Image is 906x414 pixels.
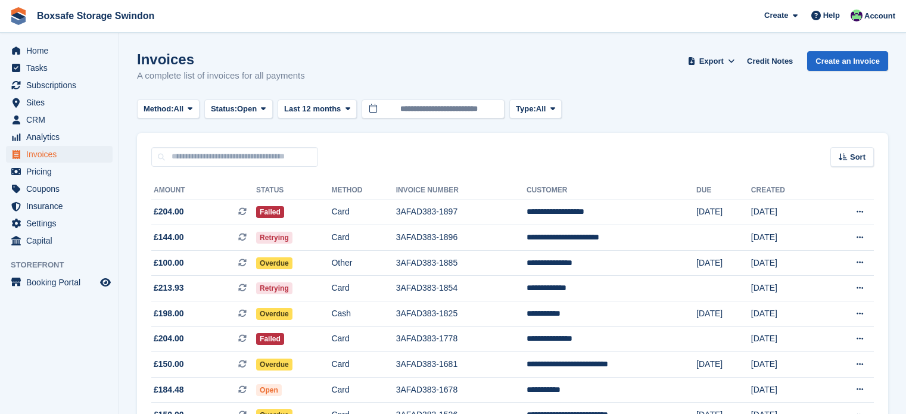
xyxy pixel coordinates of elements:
button: Status: Open [204,99,273,119]
span: CRM [26,111,98,128]
span: Overdue [256,308,292,320]
a: menu [6,180,113,197]
th: Method [331,181,396,200]
th: Amount [151,181,256,200]
span: Create [764,10,788,21]
td: [DATE] [751,200,822,225]
td: [DATE] [751,276,822,301]
a: menu [6,111,113,128]
td: [DATE] [696,352,751,378]
a: menu [6,163,113,180]
th: Due [696,181,751,200]
span: Analytics [26,129,98,145]
td: [DATE] [751,377,822,403]
p: A complete list of invoices for all payments [137,69,305,83]
span: Coupons [26,180,98,197]
span: Settings [26,215,98,232]
td: Card [331,326,396,352]
a: menu [6,129,113,145]
span: Invoices [26,146,98,163]
button: Last 12 months [278,99,357,119]
td: [DATE] [751,225,822,251]
span: £204.00 [154,206,184,218]
img: stora-icon-8386f47178a22dfd0bd8f6a31ec36ba5ce8667c1dd55bd0f319d3a0aa187defe.svg [10,7,27,25]
span: Capital [26,232,98,249]
span: Pricing [26,163,98,180]
td: [DATE] [751,352,822,378]
span: Booking Portal [26,274,98,291]
span: All [174,103,184,115]
a: menu [6,94,113,111]
td: 3AFAD383-1896 [396,225,527,251]
span: Export [699,55,724,67]
span: Home [26,42,98,59]
th: Customer [527,181,696,200]
span: Overdue [256,257,292,269]
td: Card [331,276,396,301]
td: Other [331,250,396,276]
td: Cash [331,301,396,327]
td: 3AFAD383-1885 [396,250,527,276]
a: menu [6,274,113,291]
td: Card [331,352,396,378]
td: [DATE] [696,200,751,225]
span: £204.00 [154,332,184,345]
a: menu [6,232,113,249]
a: Create an Invoice [807,51,888,71]
td: Card [331,200,396,225]
span: Help [823,10,840,21]
td: 3AFAD383-1897 [396,200,527,225]
span: Sites [26,94,98,111]
span: £213.93 [154,282,184,294]
button: Export [685,51,737,71]
a: menu [6,42,113,59]
th: Status [256,181,331,200]
td: Card [331,225,396,251]
th: Invoice Number [396,181,527,200]
a: menu [6,146,113,163]
button: Type: All [509,99,562,119]
span: Sort [850,151,865,163]
span: Retrying [256,232,292,244]
td: Card [331,377,396,403]
span: Failed [256,206,284,218]
td: [DATE] [696,250,751,276]
a: menu [6,215,113,232]
span: Open [256,384,282,396]
th: Created [751,181,822,200]
a: menu [6,60,113,76]
span: £100.00 [154,257,184,269]
a: Preview store [98,275,113,290]
span: Open [237,103,257,115]
span: £150.00 [154,358,184,371]
h1: Invoices [137,51,305,67]
span: Retrying [256,282,292,294]
span: Method: [144,103,174,115]
td: [DATE] [751,250,822,276]
span: Tasks [26,60,98,76]
span: £198.00 [154,307,184,320]
span: Failed [256,333,284,345]
td: 3AFAD383-1778 [396,326,527,352]
button: Method: All [137,99,200,119]
span: Account [864,10,895,22]
td: [DATE] [751,301,822,327]
a: Boxsafe Storage Swindon [32,6,159,26]
span: Type: [516,103,536,115]
td: 3AFAD383-1854 [396,276,527,301]
span: Overdue [256,359,292,371]
span: Storefront [11,259,119,271]
span: Subscriptions [26,77,98,94]
span: Last 12 months [284,103,341,115]
a: menu [6,77,113,94]
span: £144.00 [154,231,184,244]
img: Kim Virabi [851,10,863,21]
span: Status: [211,103,237,115]
a: Credit Notes [742,51,798,71]
span: All [536,103,546,115]
td: 3AFAD383-1825 [396,301,527,327]
a: menu [6,198,113,214]
td: 3AFAD383-1681 [396,352,527,378]
td: [DATE] [751,326,822,352]
span: £184.48 [154,384,184,396]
